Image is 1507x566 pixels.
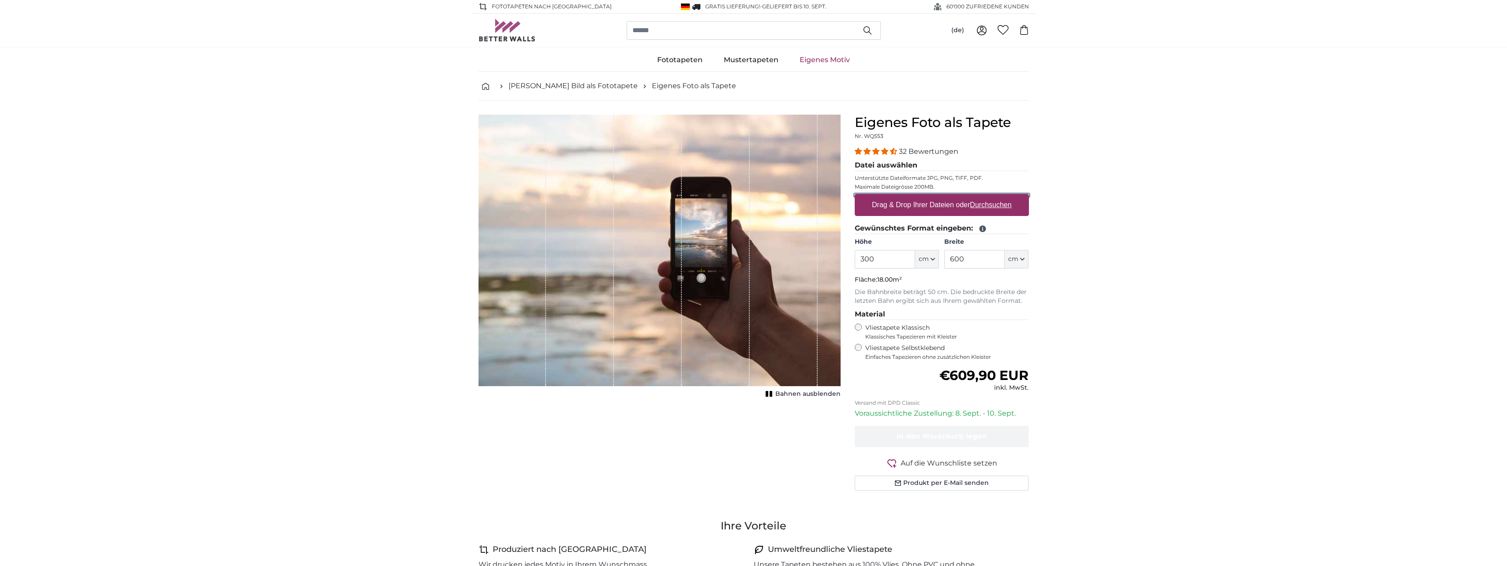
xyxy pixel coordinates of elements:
[855,133,883,139] span: Nr. WQ553
[855,408,1029,419] p: Voraussichtliche Zustellung: 8. Sept. - 10. Sept.
[713,48,789,71] a: Mustertapeten
[899,147,958,156] span: 32 Bewertungen
[855,309,1029,320] legend: Material
[681,4,690,10] img: Deutschland
[865,324,1021,340] label: Vliestapete Klassisch
[789,48,860,71] a: Eigenes Motiv
[855,458,1029,469] button: Auf die Wunschliste setzen
[865,344,1029,361] label: Vliestapete Selbstklebend
[855,223,1029,234] legend: Gewünschtes Format eingeben:
[1005,250,1028,268] button: cm
[855,276,1029,284] p: Fläche:
[855,288,1029,305] p: Die Bahnbreite beträgt 50 cm. Die bedruckte Breite der letzten Bahn ergibt sich aus Ihrem gewählt...
[509,81,638,91] a: [PERSON_NAME] Bild als Fototapete
[762,3,826,10] span: Geliefert bis 10. Sept.
[944,238,1028,246] label: Breite
[855,160,1029,171] legend: Datei auswählen
[479,72,1029,101] nav: breadcrumbs
[768,544,892,556] h4: Umweltfreundliche Vliestapete
[970,201,1011,209] u: Durchsuchen
[939,367,1028,384] span: €609,90 EUR
[479,519,1029,533] h3: Ihre Vorteile
[855,147,899,156] span: 4.31 stars
[647,48,713,71] a: Fototapeten
[915,250,939,268] button: cm
[865,333,1021,340] span: Klassisches Tapezieren mit Kleister
[855,399,1029,406] p: Versand mit DPD Classic
[855,426,1029,447] button: In den Warenkorb legen
[760,3,826,10] span: -
[865,354,1029,361] span: Einfaches Tapezieren ohne zusätzlichen Kleister
[946,3,1029,11] span: 60'000 ZUFRIEDENE KUNDEN
[1008,255,1018,264] span: cm
[492,3,612,11] span: Fototapeten nach [GEOGRAPHIC_DATA]
[868,196,1015,214] label: Drag & Drop Ihrer Dateien oder
[939,384,1028,392] div: inkl. MwSt.
[855,183,1029,190] p: Maximale Dateigrösse 200MB.
[855,238,939,246] label: Höhe
[479,115,841,400] div: 1 of 1
[901,458,997,469] span: Auf die Wunschliste setzen
[763,388,841,400] button: Bahnen ausblenden
[897,432,987,440] span: In den Warenkorb legen
[919,255,929,264] span: cm
[775,390,841,398] span: Bahnen ausblenden
[705,3,760,10] span: GRATIS Lieferung!
[652,81,736,91] a: Eigenes Foto als Tapete
[855,115,1029,130] h1: Eigenes Foto als Tapete
[944,22,971,38] button: (de)
[855,175,1029,182] p: Unterstützte Dateiformate JPG, PNG, TIFF, PDF.
[877,276,902,283] span: 18.00m²
[855,476,1029,491] button: Produkt per E-Mail senden
[493,544,647,556] h4: Produziert nach [GEOGRAPHIC_DATA]
[479,19,536,41] img: Betterwalls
